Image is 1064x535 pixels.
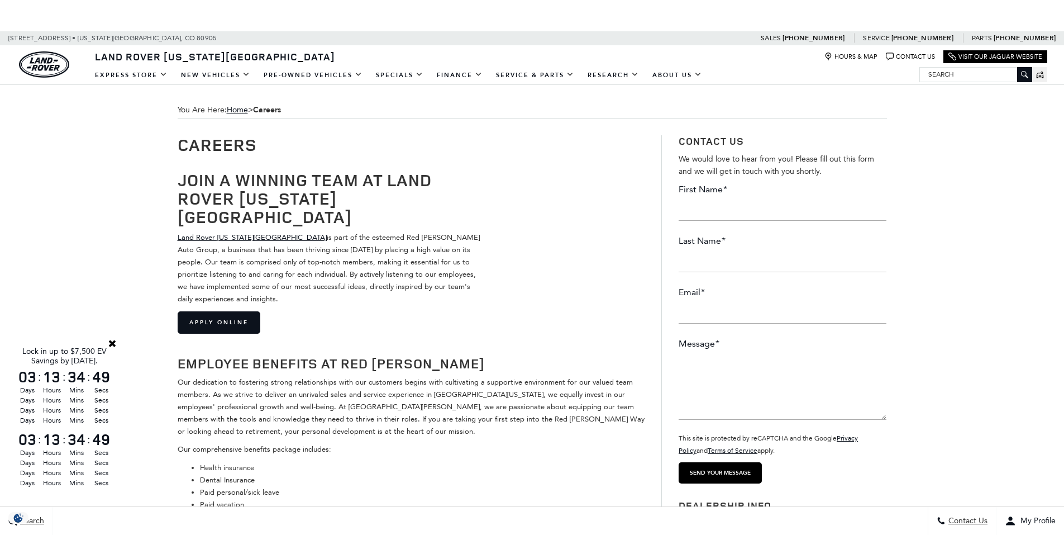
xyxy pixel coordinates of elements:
[646,65,709,85] a: About Us
[90,395,112,405] span: Secs
[78,31,183,45] span: [US_STATE][GEOGRAPHIC_DATA],
[17,369,38,385] span: 03
[178,443,645,456] p: Our comprehensive benefits package includes:
[95,50,335,63] span: Land Rover [US_STATE][GEOGRAPHIC_DATA]
[88,65,174,85] a: EXPRESS STORE
[197,31,217,45] span: 80905
[708,447,757,454] a: Terms of Service
[66,458,87,468] span: Mins
[489,65,581,85] a: Service & Parts
[17,405,38,415] span: Days
[996,507,1064,535] button: Open user profile menu
[257,65,369,85] a: Pre-Owned Vehicles
[87,431,90,448] span: :
[6,512,31,524] img: Opt-Out Icon
[66,468,87,478] span: Mins
[17,468,38,478] span: Days
[41,395,63,405] span: Hours
[920,68,1032,81] input: Search
[200,499,645,511] li: Paid vacation
[679,500,886,512] h3: Dealership Info
[38,368,41,385] span: :
[178,354,485,372] strong: Employee Benefits at Red [PERSON_NAME]
[369,65,430,85] a: Specials
[178,233,327,242] a: Land Rover [US_STATE][GEOGRAPHIC_DATA]
[90,478,112,488] span: Secs
[17,448,38,458] span: Days
[87,368,90,385] span: :
[200,474,645,486] li: Dental Insurance
[178,311,260,334] a: Apply Online
[227,105,281,115] span: >
[679,154,874,176] span: We would love to hear from you! Please fill out this form and we will get in touch with you shortly.
[178,102,887,119] div: Breadcrumbs
[41,468,63,478] span: Hours
[66,478,87,488] span: Mins
[90,448,112,458] span: Secs
[863,34,889,42] span: Service
[200,462,645,474] li: Health insurance
[66,448,87,458] span: Mins
[90,369,112,385] span: 49
[19,51,69,78] a: land-rover
[679,434,858,454] small: This site is protected by reCAPTCHA and the Google and apply.
[174,65,257,85] a: New Vehicles
[178,231,484,306] p: is part of the esteemed Red [PERSON_NAME] Auto Group, a business that has been thriving since [DA...
[66,395,87,405] span: Mins
[200,486,645,499] li: Paid personal/sick leave
[1016,517,1056,526] span: My Profile
[90,415,112,425] span: Secs
[679,135,886,148] h3: Contact Us
[178,168,432,228] strong: Join a Winning Team at Land Rover [US_STATE][GEOGRAPHIC_DATA]
[41,385,63,395] span: Hours
[17,415,38,425] span: Days
[178,102,887,119] span: You Are Here:
[66,432,87,447] span: 34
[41,478,63,488] span: Hours
[948,53,1042,61] a: Visit Our Jaguar Website
[17,478,38,488] span: Days
[107,338,117,348] a: Close
[38,431,41,448] span: :
[8,34,217,42] a: [STREET_ADDRESS] • [US_STATE][GEOGRAPHIC_DATA], CO 80905
[6,512,31,524] section: Click to Open Cookie Consent Modal
[761,34,781,42] span: Sales
[886,53,935,61] a: Contact Us
[41,415,63,425] span: Hours
[679,235,726,247] label: Last Name
[178,376,645,438] p: Our dedication to fostering strong relationships with our customers begins with cultivating a sup...
[90,405,112,415] span: Secs
[17,395,38,405] span: Days
[88,65,709,85] nav: Main Navigation
[178,135,645,154] h1: Careers
[227,105,248,115] a: Home
[581,65,646,85] a: Research
[17,385,38,395] span: Days
[90,458,112,468] span: Secs
[972,34,992,42] span: Parts
[994,34,1056,42] a: [PHONE_NUMBER]
[679,462,762,484] input: Send your message
[679,338,719,350] label: Message
[90,432,112,447] span: 49
[66,385,87,395] span: Mins
[19,51,69,78] img: Land Rover
[41,405,63,415] span: Hours
[22,347,107,366] span: Lock in up to $7,500 EV Savings by [DATE].
[17,458,38,468] span: Days
[430,65,489,85] a: Finance
[946,517,987,526] span: Contact Us
[824,53,877,61] a: Hours & Map
[8,31,76,45] span: [STREET_ADDRESS] •
[41,458,63,468] span: Hours
[679,286,705,299] label: Email
[41,448,63,458] span: Hours
[88,50,342,63] a: Land Rover [US_STATE][GEOGRAPHIC_DATA]
[63,431,66,448] span: :
[891,34,953,42] a: [PHONE_NUMBER]
[41,369,63,385] span: 13
[679,183,727,196] label: First Name
[90,468,112,478] span: Secs
[66,405,87,415] span: Mins
[783,34,844,42] a: [PHONE_NUMBER]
